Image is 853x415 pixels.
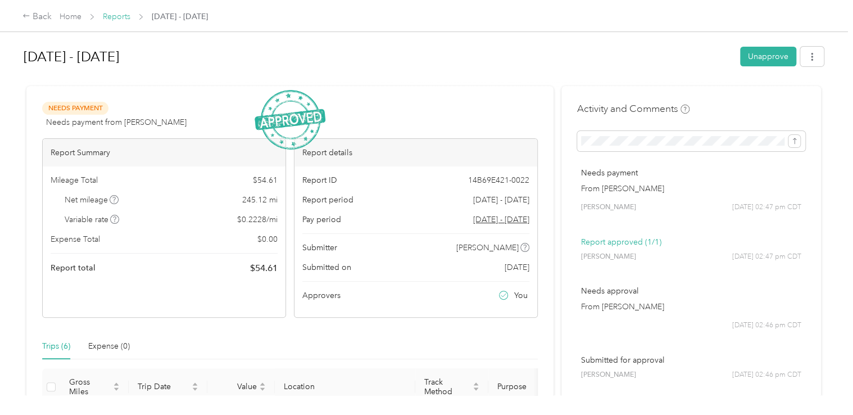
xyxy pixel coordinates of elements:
[581,285,801,297] p: Needs approval
[302,242,337,254] span: Submitter
[42,102,108,115] span: Needs Payment
[505,261,529,273] span: [DATE]
[581,252,636,262] span: [PERSON_NAME]
[22,10,52,24] div: Back
[51,262,96,274] span: Report total
[138,382,189,391] span: Trip Date
[581,167,801,179] p: Needs payment
[790,352,853,415] iframe: Everlance-gr Chat Button Frame
[732,321,801,331] span: [DATE] 02:46 pm CDT
[302,214,341,225] span: Pay period
[473,194,529,206] span: [DATE] - [DATE]
[242,194,278,206] span: 245.12 mi
[581,202,636,213] span: [PERSON_NAME]
[24,43,732,70] h1: Sep 1 - 30, 2025
[488,368,573,406] th: Purpose
[473,381,479,387] span: caret-up
[51,174,98,186] span: Mileage Total
[255,90,325,150] img: ApprovedStamp
[192,381,198,387] span: caret-up
[581,370,636,380] span: [PERSON_NAME]
[60,368,129,406] th: Gross Miles
[302,194,353,206] span: Report period
[259,381,266,387] span: caret-up
[113,381,120,387] span: caret-up
[88,340,130,353] div: Expense (0)
[259,386,266,393] span: caret-down
[65,194,119,206] span: Net mileage
[216,382,257,391] span: Value
[43,139,285,166] div: Report Summary
[237,214,278,225] span: $ 0.2228 / mi
[581,236,801,248] p: Report approved (1/1)
[65,214,120,225] span: Variable rate
[46,116,187,128] span: Needs payment from [PERSON_NAME]
[473,386,479,393] span: caret-down
[415,368,488,406] th: Track Method
[302,261,351,273] span: Submitted on
[129,368,207,406] th: Trip Date
[577,102,689,116] h4: Activity and Comments
[253,174,278,186] span: $ 54.61
[103,12,130,21] a: Reports
[497,382,555,391] span: Purpose
[302,174,337,186] span: Report ID
[42,340,70,353] div: Trips (6)
[581,183,801,195] p: From [PERSON_NAME]
[456,242,519,254] span: [PERSON_NAME]
[302,290,341,301] span: Approvers
[732,370,801,380] span: [DATE] 02:46 pm CDT
[192,386,198,393] span: caret-down
[581,354,801,366] p: Submitted for approval
[473,214,529,225] span: Go to pay period
[581,301,801,313] p: From [PERSON_NAME]
[152,11,208,22] span: [DATE] - [DATE]
[51,233,100,245] span: Expense Total
[740,47,796,66] button: Unapprove
[424,377,470,396] span: Track Method
[60,12,81,21] a: Home
[294,139,537,166] div: Report details
[732,252,801,262] span: [DATE] 02:47 pm CDT
[732,202,801,213] span: [DATE] 02:47 pm CDT
[250,261,278,275] span: $ 54.61
[113,386,120,393] span: caret-down
[257,233,278,245] span: $ 0.00
[69,377,111,396] span: Gross Miles
[514,290,528,301] span: You
[468,174,529,186] span: 14B69E421-0022
[207,368,275,406] th: Value
[275,368,415,406] th: Location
